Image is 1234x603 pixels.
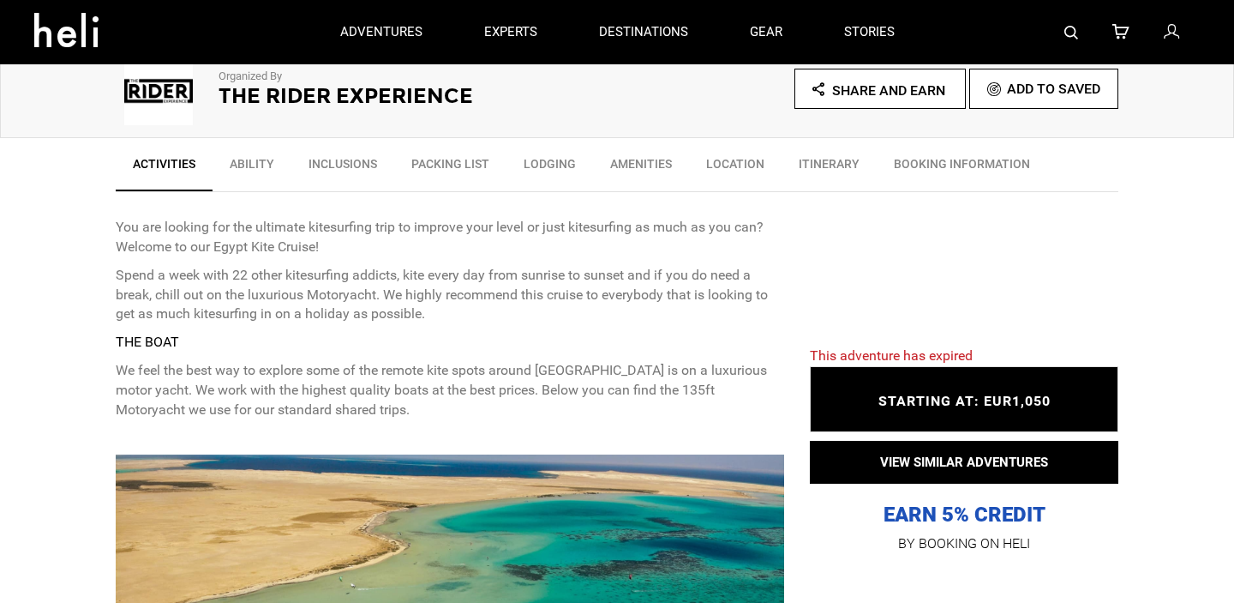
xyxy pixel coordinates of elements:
[810,532,1118,556] p: BY BOOKING ON HELI
[291,147,394,190] a: Inclusions
[878,394,1051,410] span: STARTING AT: EUR1,050
[689,147,782,190] a: Location
[116,361,784,420] p: We feel the best way to explore some of the remote kite spots around [GEOGRAPHIC_DATA] is on a lu...
[877,147,1047,190] a: BOOKING INFORMATION
[116,334,179,350] strong: THE BOAT
[116,57,201,125] img: img_d21cdb2885ca2f2a945a4e83475854ef.jpg
[116,147,213,191] a: Activities
[340,23,422,41] p: adventures
[506,147,593,190] a: Lodging
[1007,81,1100,97] span: Add To Saved
[1064,26,1078,39] img: search-bar-icon.svg
[116,266,784,325] p: Spend a week with 22 other kitesurfing addicts, kite every day from sunrise to sunset and if you ...
[832,82,945,99] span: Share and Earn
[782,147,877,190] a: Itinerary
[810,441,1118,484] button: VIEW SIMILAR ADVENTURES
[599,23,688,41] p: destinations
[213,147,291,190] a: Ability
[394,147,506,190] a: Packing List
[219,85,570,107] h2: The Rider Experience
[810,348,973,365] span: This adventure has expired
[484,23,537,41] p: experts
[219,69,570,85] p: Organized By
[116,218,784,257] p: You are looking for the ultimate kitesurfing trip to improve your level or just kitesurfing as mu...
[593,147,689,190] a: Amenities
